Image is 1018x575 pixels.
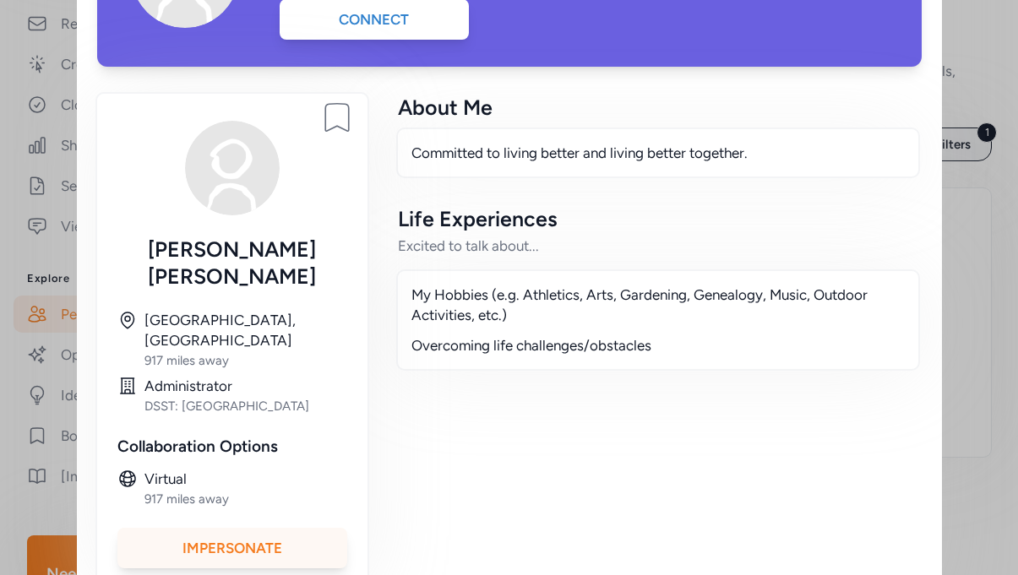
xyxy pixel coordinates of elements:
[117,236,347,290] div: [PERSON_NAME] [PERSON_NAME]
[117,435,347,458] div: Collaboration Options
[117,528,347,568] div: Impersonate
[398,236,918,256] div: Excited to talk about...
[411,335,905,355] div: Overcoming life challenges/obstacles
[144,352,347,369] div: 917 miles away
[178,114,286,222] img: Avatar
[411,143,905,163] p: Committed to living better and living better together.
[144,491,347,507] div: 917 miles away
[144,376,347,396] div: Administrator
[144,310,347,350] div: [GEOGRAPHIC_DATA], [GEOGRAPHIC_DATA]
[144,469,347,489] div: Virtual
[398,205,918,232] div: Life Experiences
[144,398,347,415] div: DSST: [GEOGRAPHIC_DATA]
[398,94,918,121] div: About Me
[411,285,905,325] div: My Hobbies (e.g. Athletics, Arts, Gardening, Genealogy, Music, Outdoor Activities, etc.)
